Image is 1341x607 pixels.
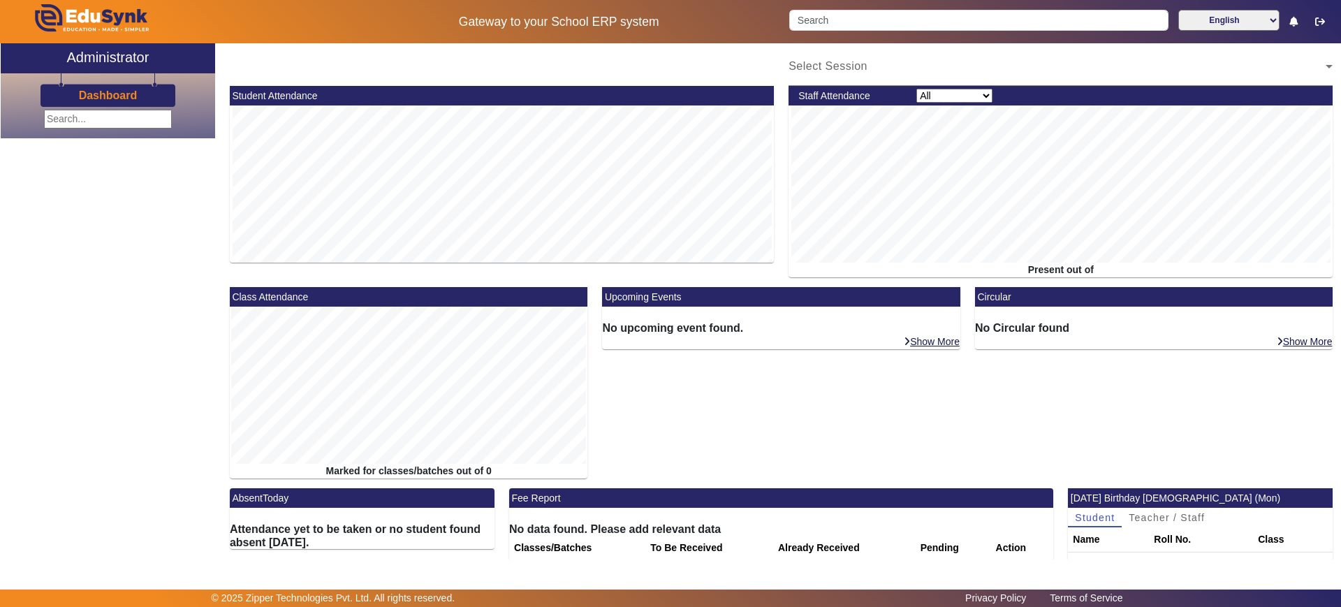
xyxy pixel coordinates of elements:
a: Terms of Service [1043,589,1129,607]
th: Roll No. [1149,527,1253,553]
h6: No Circular found [975,321,1333,335]
input: Search [789,10,1168,31]
mat-card-header: Student Attendance [230,86,774,105]
a: Dashboard [78,88,138,103]
h2: Administrator [67,49,149,66]
th: Pending [916,536,991,561]
th: Action [991,536,1054,561]
th: Already Received [773,536,916,561]
h5: Gateway to your School ERP system [343,15,775,29]
span: Student [1075,513,1115,522]
span: Select Session [789,60,867,72]
th: Name [1068,527,1149,553]
h3: Dashboard [79,89,138,102]
a: Administrator [1,43,215,73]
span: Teacher / Staff [1129,513,1205,522]
mat-card-header: [DATE] Birthday [DEMOGRAPHIC_DATA] (Mon) [1068,488,1333,508]
th: Classes/Batches [509,536,645,561]
h6: No upcoming event found. [602,321,960,335]
div: Present out of [789,263,1333,277]
mat-card-header: Class Attendance [230,287,588,307]
th: Class [1253,527,1333,553]
th: To Be Received [645,536,773,561]
mat-card-header: Circular [975,287,1333,307]
input: Search... [44,110,172,129]
mat-card-header: Upcoming Events [602,287,960,307]
p: © 2025 Zipper Technologies Pvt. Ltd. All rights reserved. [212,591,455,606]
div: Staff Attendance [791,89,909,103]
a: Privacy Policy [958,589,1033,607]
mat-card-header: Fee Report [509,488,1053,508]
h6: Attendance yet to be taken or no student found absent [DATE]. [230,522,494,549]
div: Marked for classes/batches out of 0 [230,464,588,478]
h6: No data found. Please add relevant data [509,522,1053,536]
a: Show More [903,335,960,348]
mat-card-header: AbsentToday [230,488,494,508]
a: Show More [1276,335,1333,348]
